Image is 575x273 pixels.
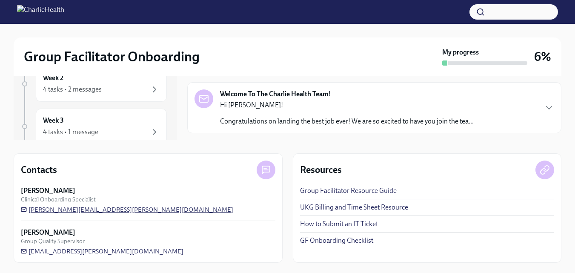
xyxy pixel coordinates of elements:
[43,127,98,137] div: 4 tasks • 1 message
[220,89,331,99] strong: Welcome To The Charlie Health Team!
[43,73,63,83] h6: Week 2
[21,247,183,256] a: [EMAIL_ADDRESS][PERSON_NAME][DOMAIN_NAME]
[300,236,373,245] a: GF Onboarding Checklist
[442,48,479,57] strong: My progress
[534,49,551,64] h3: 6%
[21,205,233,214] a: [PERSON_NAME][EMAIL_ADDRESS][PERSON_NAME][DOMAIN_NAME]
[220,117,474,126] p: Congratulations on landing the best job ever! We are so excited to have you join the tea...
[21,195,96,204] span: Clinical Onboarding Specialist
[300,186,397,195] a: Group Facilitator Resource Guide
[20,109,167,144] a: Week 34 tasks • 1 message
[21,237,85,245] span: Group Quality Supervisor
[21,228,75,237] strong: [PERSON_NAME]
[20,66,167,102] a: Week 24 tasks • 2 messages
[300,219,378,229] a: How to Submit an IT Ticket
[21,164,57,176] h4: Contacts
[43,85,102,94] div: 4 tasks • 2 messages
[220,101,474,110] p: Hi [PERSON_NAME]!
[43,116,64,125] h6: Week 3
[300,164,342,176] h4: Resources
[17,5,64,19] img: CharlieHealth
[300,203,408,212] a: UKG Billing and Time Sheet Resource
[24,48,200,65] h2: Group Facilitator Onboarding
[21,186,75,195] strong: [PERSON_NAME]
